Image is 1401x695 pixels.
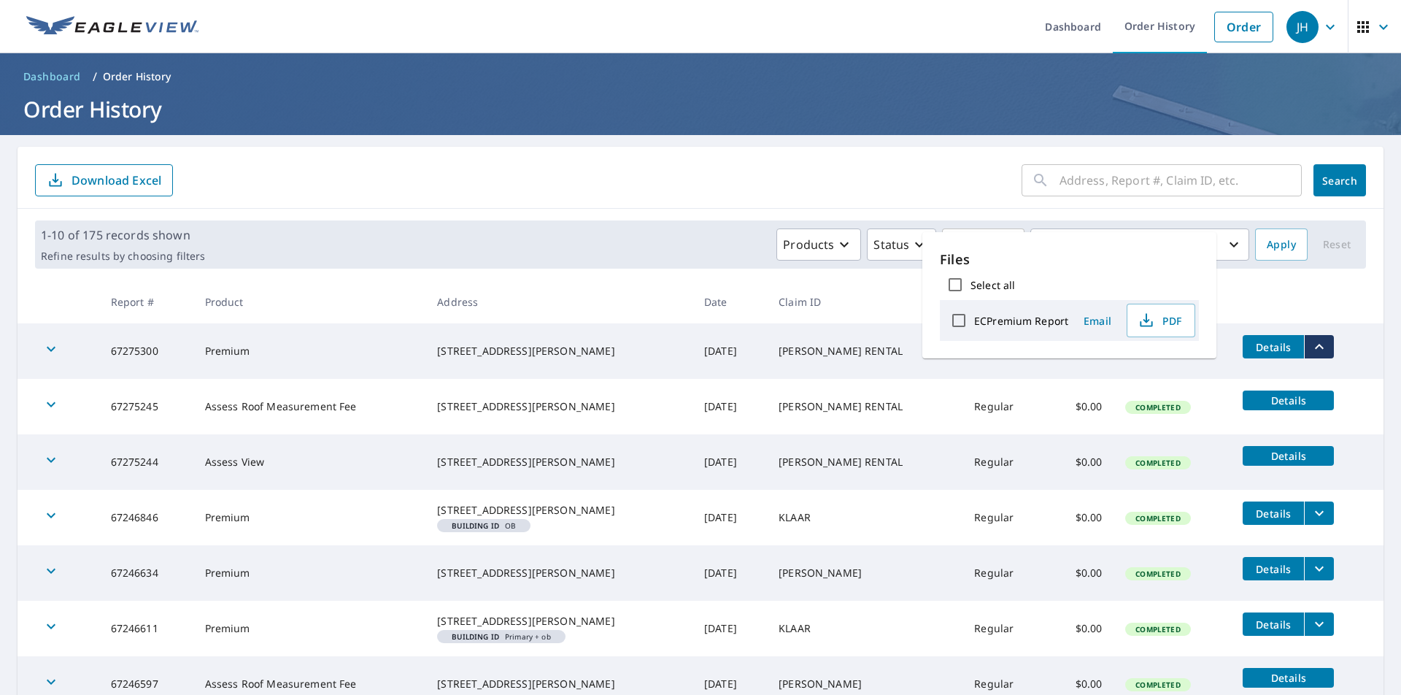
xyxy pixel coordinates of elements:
[767,490,962,545] td: KLAAR
[437,455,681,469] div: [STREET_ADDRESS][PERSON_NAME]
[452,633,499,640] em: Building ID
[1251,449,1325,463] span: Details
[1127,680,1189,690] span: Completed
[692,545,767,601] td: [DATE]
[18,65,1383,88] nav: breadcrumb
[35,164,173,196] button: Download Excel
[867,229,936,261] button: Status
[1214,12,1273,42] a: Order
[437,614,681,629] div: [STREET_ADDRESS][PERSON_NAME]
[962,379,1047,434] td: Regular
[767,545,962,601] td: [PERSON_NAME]
[1304,502,1334,525] button: filesDropdownBtn-67246846
[193,280,426,323] th: Product
[1251,671,1325,685] span: Details
[41,250,205,263] p: Refine results by choosing filters
[873,236,909,253] p: Status
[193,490,426,545] td: Premium
[1243,446,1334,466] button: detailsBtn-67275244
[1251,340,1295,354] span: Details
[103,69,171,84] p: Order History
[692,601,767,656] td: [DATE]
[1047,379,1114,434] td: $0.00
[1127,624,1189,634] span: Completed
[1127,304,1195,337] button: PDF
[26,16,198,38] img: EV Logo
[1080,314,1115,328] span: Email
[1047,601,1114,656] td: $0.00
[93,68,97,85] li: /
[193,379,426,434] td: Assess Roof Measurement Fee
[437,344,681,358] div: [STREET_ADDRESS][PERSON_NAME]
[767,434,962,490] td: [PERSON_NAME] RENTAL
[1251,618,1295,631] span: Details
[1127,402,1189,412] span: Completed
[99,323,193,379] td: 67275300
[72,172,161,188] p: Download Excel
[1304,613,1334,636] button: filesDropdownBtn-67246611
[1136,312,1183,329] span: PDF
[940,250,1199,269] p: Files
[1243,391,1334,410] button: detailsBtn-67275245
[99,545,193,601] td: 67246634
[1286,11,1319,43] div: JH
[1251,393,1325,407] span: Details
[962,601,1047,656] td: Regular
[425,280,692,323] th: Address
[1255,229,1308,261] button: Apply
[970,278,1015,292] label: Select all
[1047,545,1114,601] td: $0.00
[1304,335,1334,358] button: filesDropdownBtn-67275300
[1243,335,1304,358] button: detailsBtn-67275300
[437,566,681,580] div: [STREET_ADDRESS][PERSON_NAME]
[99,379,193,434] td: 67275245
[99,280,193,323] th: Report #
[783,236,834,253] p: Products
[443,522,525,529] span: OB
[452,522,499,529] em: Building ID
[767,280,962,323] th: Claim ID
[1304,557,1334,580] button: filesDropdownBtn-67246634
[776,229,861,261] button: Products
[1313,164,1366,196] button: Search
[1047,434,1114,490] td: $0.00
[193,323,426,379] td: Premium
[18,65,87,88] a: Dashboard
[1030,229,1249,261] button: Last year
[23,69,81,84] span: Dashboard
[1243,668,1334,688] button: detailsBtn-67246597
[942,229,1024,261] button: Orgs
[1325,174,1354,188] span: Search
[99,601,193,656] td: 67246611
[1060,160,1302,201] input: Address, Report #, Claim ID, etc.
[1127,569,1189,579] span: Completed
[767,323,962,379] td: [PERSON_NAME] RENTAL
[692,280,767,323] th: Date
[692,434,767,490] td: [DATE]
[193,434,426,490] td: Assess View
[1243,502,1304,525] button: detailsBtn-67246846
[692,490,767,545] td: [DATE]
[1127,513,1189,523] span: Completed
[99,490,193,545] td: 67246846
[767,601,962,656] td: KLAAR
[99,434,193,490] td: 67275244
[443,633,559,640] span: Primary + ob
[1047,490,1114,545] td: $0.00
[1074,310,1121,332] button: Email
[962,434,1047,490] td: Regular
[437,503,681,518] div: [STREET_ADDRESS][PERSON_NAME]
[41,226,205,244] p: 1-10 of 175 records shown
[1243,613,1304,636] button: detailsBtn-67246611
[437,399,681,414] div: [STREET_ADDRESS][PERSON_NAME]
[1127,458,1189,468] span: Completed
[692,379,767,434] td: [DATE]
[1267,236,1296,254] span: Apply
[1243,557,1304,580] button: detailsBtn-67246634
[1251,507,1295,521] span: Details
[692,323,767,379] td: [DATE]
[437,677,681,691] div: [STREET_ADDRESS][PERSON_NAME]
[193,601,426,656] td: Premium
[962,490,1047,545] td: Regular
[193,545,426,601] td: Premium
